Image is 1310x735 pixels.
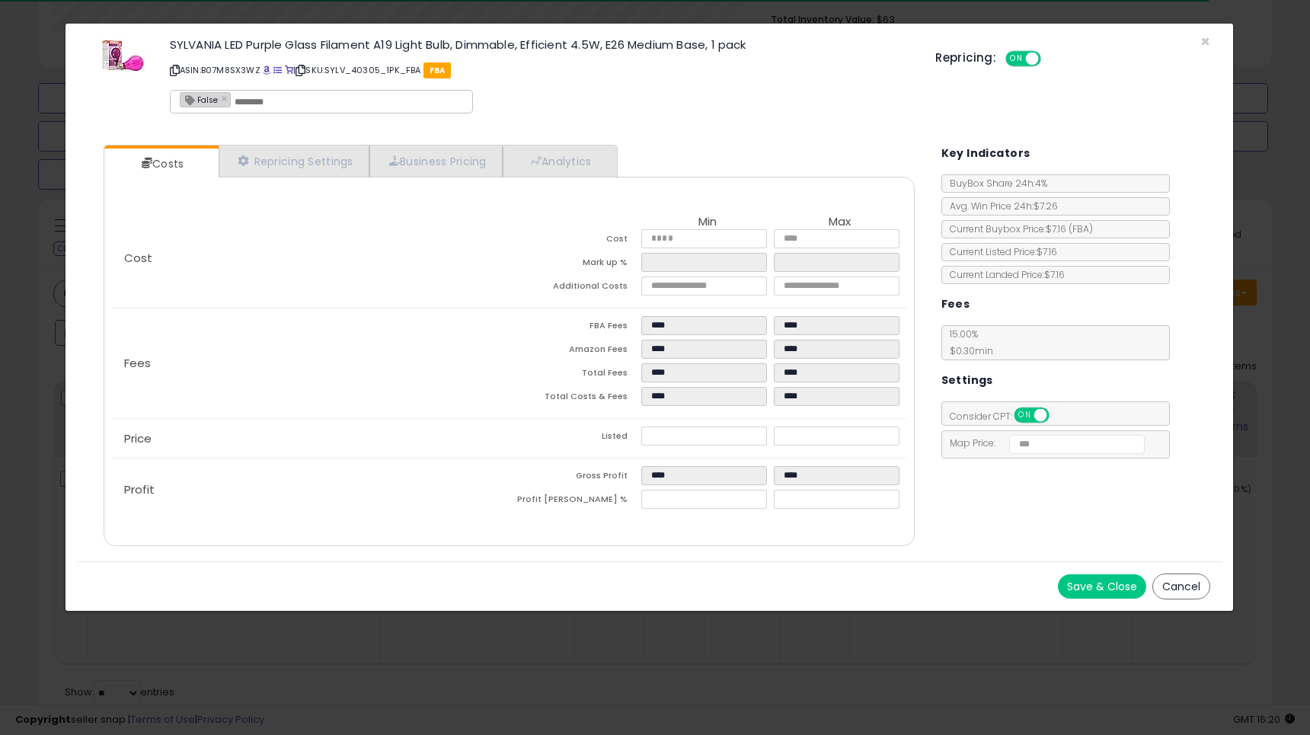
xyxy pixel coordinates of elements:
[509,276,641,300] td: Additional Costs
[509,363,641,387] td: Total Fees
[941,371,993,390] h5: Settings
[1069,222,1093,235] span: ( FBA )
[238,6,267,35] button: Home
[423,62,452,78] span: FBA
[941,144,1030,163] h5: Key Indicators
[222,91,231,105] a: ×
[219,145,369,177] a: Repricing Settings
[509,387,641,411] td: Total Costs & Fees
[13,467,292,493] textarea: Message…
[941,295,970,314] h5: Fees
[93,52,212,84] a: Investigation
[641,216,774,229] th: Min
[509,466,641,490] td: Gross Profit
[24,130,238,190] div: Understood. We did investigate why the B2B offer was not removed in the first place.
[942,436,1145,449] span: Map Price:
[112,484,509,496] p: Profit
[24,499,36,511] button: Emoji picker
[112,252,509,264] p: Cost
[369,145,503,177] a: Business Pricing
[181,93,218,106] span: False
[1046,222,1093,235] span: $7.16
[170,39,912,50] h3: SYLVANIA LED Purple Glass Filament A19 Light Bulb, Dimmable, Efficient 4.5W, E26 Medium Base, 1 pack
[1058,574,1146,599] button: Save & Close
[1046,409,1071,422] span: OFF
[935,52,996,64] h5: Repricing:
[942,344,993,357] span: $0.30 min
[101,39,146,72] img: 41FXHL79RgL._SL60_.jpg
[942,222,1093,235] span: Current Buybox Price:
[942,200,1058,213] span: Avg. Win Price 24h: $7.26
[112,357,509,369] p: Fees
[267,6,295,34] div: Close
[774,216,906,229] th: Max
[1007,53,1026,66] span: ON
[509,316,641,340] td: FBA Fees
[24,198,238,601] div: The reason is that the B2C offer is fixed. When you set a fixed price, we are really not repricin...
[942,245,1057,258] span: Current Listed Price: $7.16
[43,8,68,33] img: Profile image for Elias
[10,6,39,35] button: go back
[942,410,1069,423] span: Consider CPT:
[104,149,217,179] a: Costs
[170,58,912,82] p: ASIN: B07M8SX3WZ | SKU: SYLV_40305_1PK_FBA
[12,46,292,122] div: Caleb says…
[74,8,173,19] h1: [PERSON_NAME]
[285,64,293,76] a: Your listing only
[273,64,282,76] a: All offer listings
[112,433,509,445] p: Price
[1200,30,1210,53] span: ×
[261,493,286,517] button: Send a message…
[942,177,1047,190] span: BuyBox Share 24h: 4%
[1039,53,1063,66] span: OFF
[1015,409,1034,422] span: ON
[942,328,993,357] span: 15.00 %
[509,340,641,363] td: Amazon Fees
[12,121,250,609] div: Understood.We did investigate why the B2B offer was not removed in the first place.The reason is ...
[503,145,615,177] a: Analytics
[263,64,271,76] a: BuyBox page
[509,427,641,450] td: Listed
[942,268,1065,281] span: Current Landed Price: $7.16
[12,121,292,622] div: Elias says…
[509,253,641,276] td: Mark up %
[48,499,60,511] button: Gif picker
[509,490,641,513] td: Profit [PERSON_NAME] %
[97,499,109,511] button: Start recording
[126,62,200,74] span: Investigation
[72,499,85,511] button: Upload attachment
[1152,574,1210,599] button: Cancel
[509,229,641,253] td: Cost
[74,19,183,34] p: Active in the last 15m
